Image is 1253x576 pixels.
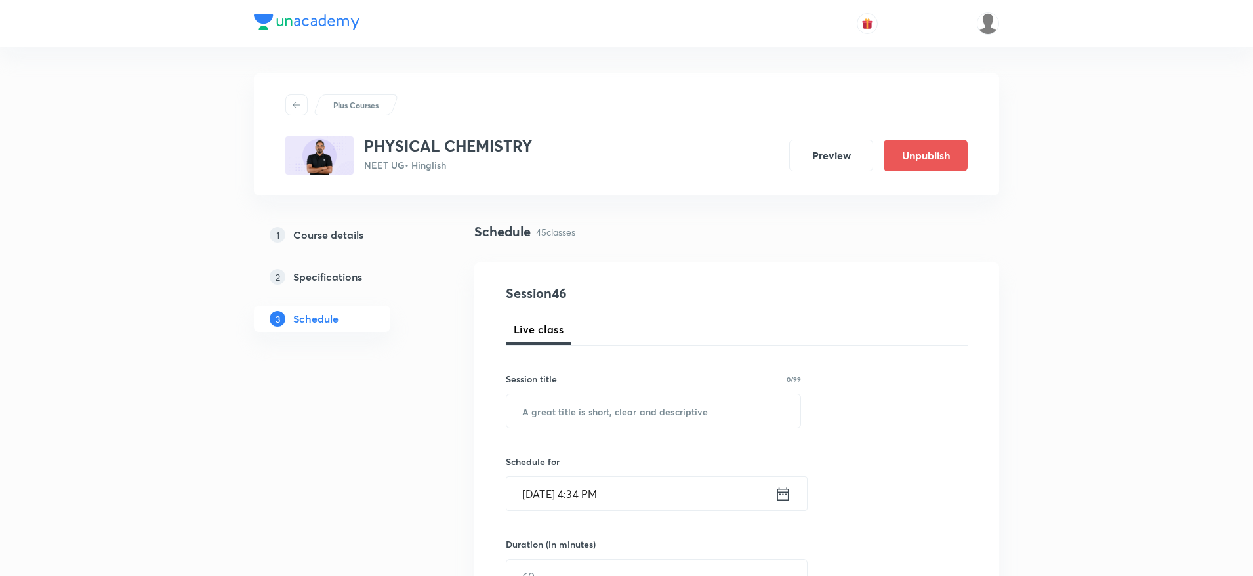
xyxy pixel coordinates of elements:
p: 2 [270,269,285,285]
button: Preview [789,140,873,171]
span: Live class [514,321,564,337]
button: avatar [857,13,878,34]
a: 1Course details [254,222,432,248]
button: Unpublish [884,140,968,171]
h6: Session title [506,372,557,386]
p: 0/99 [787,376,801,382]
p: Plus Courses [333,99,379,111]
img: 25216067-C61D-434D-8E5E-42B2EE541CB0_plus.png [285,136,354,175]
h3: PHYSICAL CHEMISTRY [364,136,532,155]
p: 1 [270,227,285,243]
input: A great title is short, clear and descriptive [506,394,800,428]
h6: Schedule for [506,455,801,468]
h6: Duration (in minutes) [506,537,596,551]
p: 45 classes [536,225,575,239]
img: Shahrukh Ansari [977,12,999,35]
p: 3 [270,311,285,327]
a: Company Logo [254,14,359,33]
img: avatar [861,18,873,30]
h4: Session 46 [506,283,745,303]
img: Company Logo [254,14,359,30]
a: 2Specifications [254,264,432,290]
h4: Schedule [474,222,531,241]
h5: Course details [293,227,363,243]
p: NEET UG • Hinglish [364,158,532,172]
h5: Specifications [293,269,362,285]
h5: Schedule [293,311,339,327]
